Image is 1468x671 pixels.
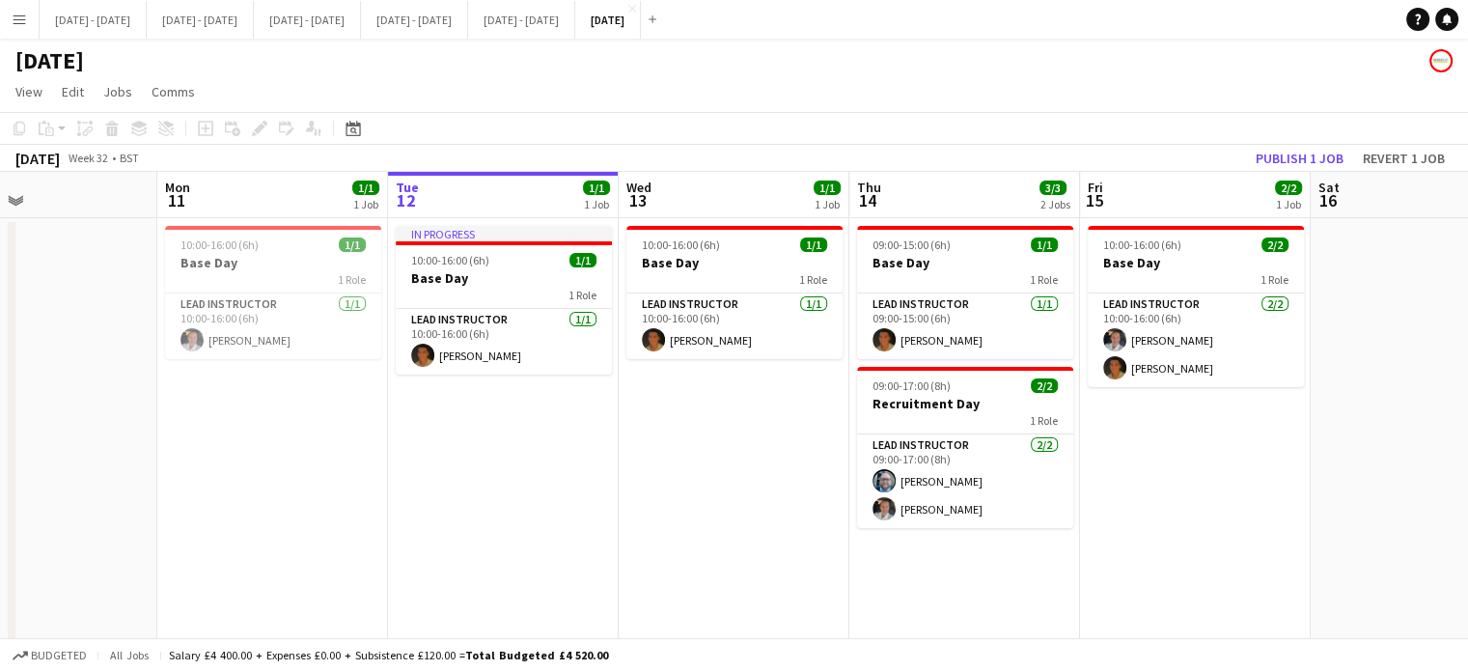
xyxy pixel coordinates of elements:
a: View [8,79,50,104]
span: Comms [152,83,195,100]
button: Budgeted [10,645,90,666]
button: [DATE] - [DATE] [254,1,361,39]
a: Comms [144,79,203,104]
button: Revert 1 job [1355,146,1453,171]
span: Edit [62,83,84,100]
span: Jobs [103,83,132,100]
div: Salary £4 400.00 + Expenses £0.00 + Subsistence £120.00 = [169,648,608,662]
a: Jobs [96,79,140,104]
div: BST [120,151,139,165]
span: Budgeted [31,649,87,662]
button: [DATE] - [DATE] [147,1,254,39]
app-user-avatar: Programmes & Operations [1429,49,1453,72]
span: View [15,83,42,100]
div: [DATE] [15,149,60,168]
button: Publish 1 job [1248,146,1351,171]
a: Edit [54,79,92,104]
span: Total Budgeted £4 520.00 [465,648,608,662]
button: [DATE] - [DATE] [361,1,468,39]
button: [DATE] - [DATE] [468,1,575,39]
button: [DATE] [575,1,641,39]
h1: [DATE] [15,46,84,75]
span: All jobs [106,648,152,662]
button: [DATE] - [DATE] [40,1,147,39]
